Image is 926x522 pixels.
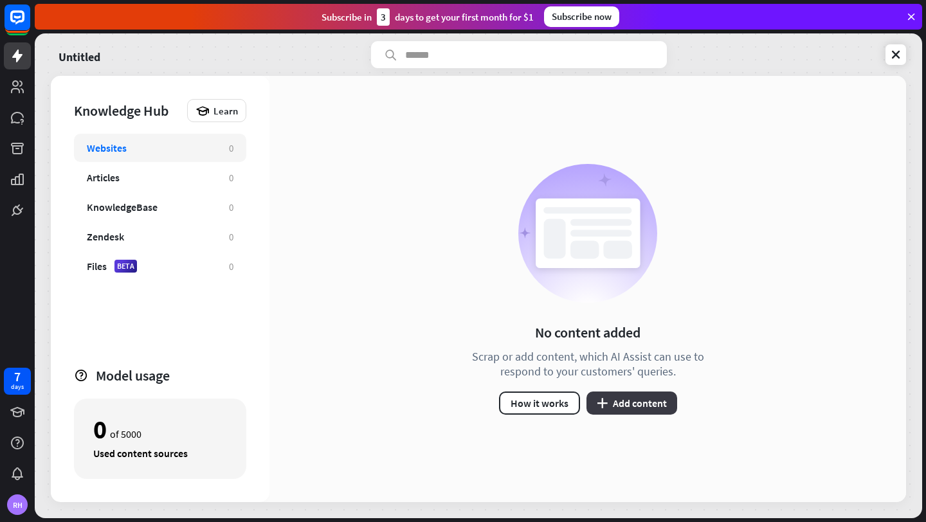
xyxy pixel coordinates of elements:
div: Subscribe now [544,6,619,27]
div: 0 [93,419,107,440]
button: How it works [499,392,580,415]
div: Scrap or add content, which AI Assist can use to respond to your customers' queries. [456,349,720,379]
div: No content added [535,323,640,341]
div: 0 [229,172,233,184]
div: 0 [229,231,233,243]
button: plusAdd content [586,392,677,415]
a: Untitled [59,41,100,68]
div: 7 [14,371,21,382]
div: KnowledgeBase [87,201,158,213]
a: 7 days [4,368,31,395]
div: Articles [87,171,120,184]
div: BETA [114,260,137,273]
div: Files [87,260,107,273]
span: Learn [213,105,238,117]
div: Used content sources [93,447,227,460]
div: days [11,382,24,392]
div: Subscribe in days to get your first month for $1 [322,8,534,26]
div: Model usage [96,366,246,384]
div: 0 [229,142,233,154]
div: 3 [377,8,390,26]
div: of 5000 [93,419,227,440]
div: 0 [229,260,233,273]
div: Websites [87,141,127,154]
div: 0 [229,201,233,213]
i: plus [597,398,608,408]
div: Knowledge Hub [74,102,181,120]
div: RH [7,494,28,515]
button: Open LiveChat chat widget [10,5,49,44]
div: Zendesk [87,230,124,243]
